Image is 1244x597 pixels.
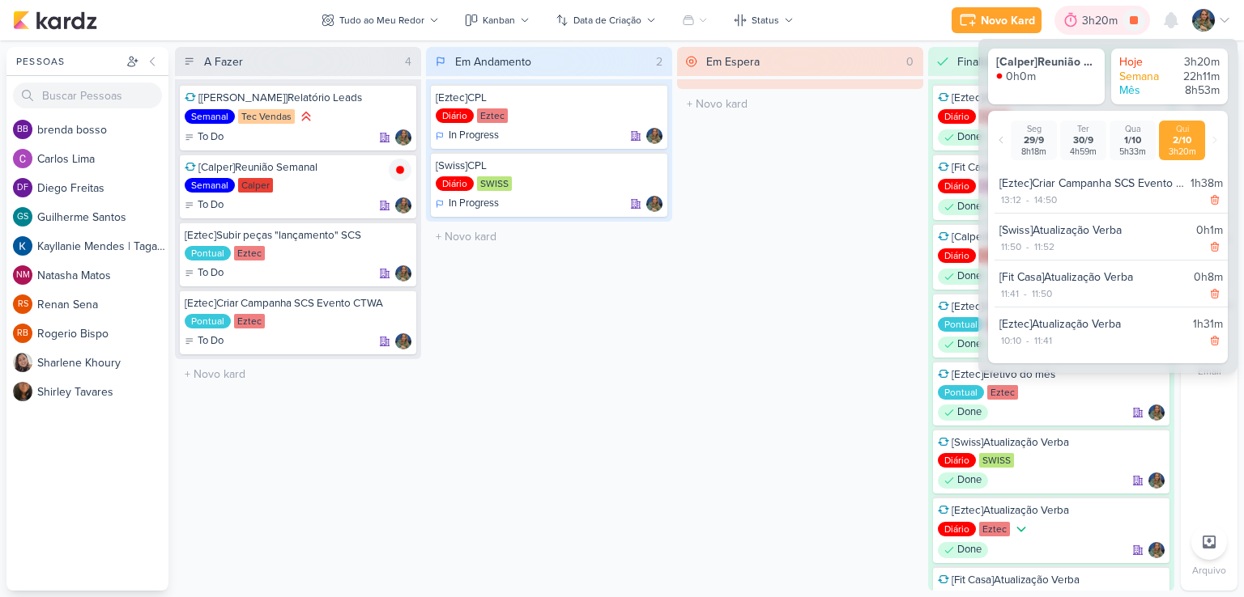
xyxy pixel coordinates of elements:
p: Done [957,404,982,421]
p: Done [957,129,982,146]
div: In Progress [436,128,499,144]
input: + Novo kard [429,225,669,248]
div: 11:41 [1033,333,1054,348]
div: [Eztec]Atualização Verba [999,315,1186,332]
div: Responsável: Isabella Gutierres [1148,404,1165,421]
div: Diário [436,176,474,191]
button: Novo Kard [952,7,1042,33]
div: 10:10 [999,333,1023,348]
div: Semana [1119,70,1168,84]
img: tracking [389,159,411,181]
div: 3h20m [1162,146,1202,157]
div: Rogerio Bispo [13,324,32,343]
div: brenda bosso [13,120,32,139]
div: Responsável: Isabella Gutierres [1148,542,1165,558]
div: 29/9 [1014,134,1054,146]
div: Responsável: Isabella Gutierres [395,197,411,214]
div: Calper [238,178,273,193]
img: Carlos Lima [13,149,32,168]
div: S h a r l e n e K h o u r y [37,354,168,371]
p: In Progress [449,128,499,144]
div: [Swiss]Atualização Verba [938,435,1165,450]
div: G u i l h e r m e S a n t o s [37,209,168,226]
div: 0h0m [1006,70,1036,84]
div: Semanal [185,178,235,193]
div: 11:41 [999,286,1020,301]
div: Diego Freitas [13,178,32,197]
p: To Do [198,197,224,214]
div: 3h20m [1082,12,1123,29]
img: Isabella Gutierres [1148,542,1165,558]
div: 3h20m [1171,55,1220,70]
div: Responsável: Isabella Gutierres [395,265,411,282]
div: N a t a s h a M a t o s [37,267,168,284]
div: [Tec Vendas]Relatório Leads [185,91,411,105]
div: Seg [1014,124,1054,134]
div: Renan Sena [13,294,32,314]
div: 4h59m [1063,146,1103,157]
img: Isabella Gutierres [1148,404,1165,421]
div: To Do [185,197,224,214]
div: Guilherme Santos [13,207,32,227]
div: Novo Kard [981,12,1035,29]
input: Buscar Pessoas [13,83,162,108]
div: Done [938,199,988,215]
div: [Eztec]Atualização Verba [938,503,1165,518]
div: 0h8m [1194,269,1223,286]
img: kardz.app [13,11,97,30]
img: tracking [996,73,1003,79]
div: [Eztec]Criar Campanha SCS Evento CTWA [185,296,411,311]
div: Diário [938,453,976,468]
div: [Swiss]CPL [436,159,662,173]
input: + Novo kard [680,92,920,116]
div: Done [938,269,988,285]
div: 11:50 [1030,286,1054,301]
div: Eztec [979,522,1010,536]
div: Prioridade Baixa [1013,521,1029,537]
div: 11:52 [1033,239,1056,254]
p: Done [957,199,982,215]
img: Isabella Gutierres [395,265,411,282]
div: Done [938,542,988,558]
p: To Do [198,333,224,349]
p: To Do [198,129,224,146]
div: 11:50 [999,239,1023,254]
div: Diário [436,108,474,123]
div: Tec Vendas [238,109,295,124]
div: 30/9 [1063,134,1103,146]
p: Arquivo [1192,563,1226,578]
div: Qua [1113,124,1152,134]
div: [Fit Casa]Atualização Verba [938,160,1165,175]
div: 2/10 [1162,134,1202,146]
div: C a r l o s L i m a [37,150,168,167]
div: Responsável: Isabella Gutierres [395,333,411,349]
img: Isabella Gutierres [1148,472,1165,489]
div: Em Espera [706,53,760,70]
div: [Calper]Atualização Verba [938,230,1165,244]
img: Kayllanie Mendes | Tagawa [13,236,32,256]
p: RS [18,300,28,309]
div: 2 [650,53,669,70]
div: 22h11m [1171,70,1220,84]
div: Diário [938,109,976,124]
p: RB [17,329,28,338]
img: Shirley Tavares [13,382,32,401]
p: DF [17,184,28,193]
div: 8h53m [1171,83,1220,98]
div: D i e g o F r e i t a s [37,180,168,197]
img: Isabella Gutierres [395,333,411,349]
div: [Eztec]CPL [436,91,662,105]
div: S h i r l e y T a v a r e s [37,383,168,400]
p: NM [16,271,30,280]
img: Sharlene Khoury [13,353,32,372]
div: Eztec [234,314,265,328]
div: Pontual [938,317,984,332]
div: Done [938,472,988,489]
div: [Eztec]Efetivo do mês [938,367,1165,382]
div: K a y l l a n i e M e n d e s | T a g a w a [37,238,168,255]
div: Prioridade Alta [298,108,314,125]
div: Mês [1119,83,1168,98]
div: b r e n d a b o s s o [37,121,168,138]
div: Pessoas [13,54,123,69]
div: [Fit Casa]Atualização Verba [999,269,1187,286]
